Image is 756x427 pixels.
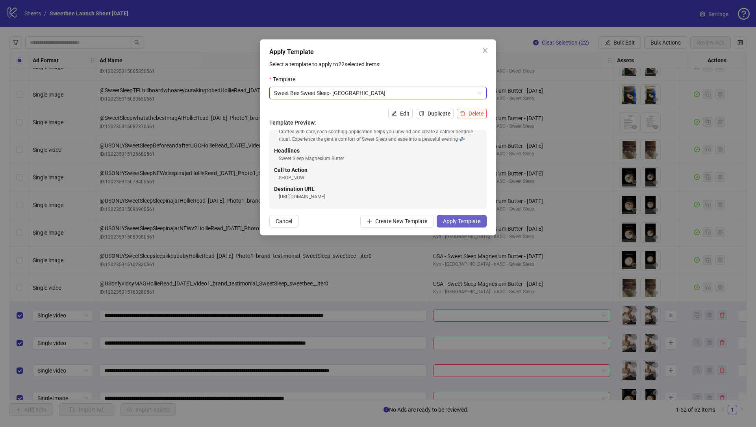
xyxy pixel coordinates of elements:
[269,118,487,127] h4: Template Preview:
[269,75,300,84] label: Template
[269,60,487,69] p: Select a template to apply to 22 selected items:
[274,87,482,99] span: Sweet Bee Sweet Sleep- UK
[274,167,308,173] strong: Call to Action
[269,47,487,57] div: Apply Template
[274,147,300,154] strong: Headlines
[443,218,480,224] span: Apply Template
[469,110,484,117] span: Delete
[419,111,424,116] span: copy
[388,109,413,118] button: Edit
[400,110,409,117] span: Edit
[482,47,488,54] span: close
[360,215,434,227] button: Create New Template
[391,111,397,116] span: edit
[274,186,315,192] strong: Destination URL
[279,193,482,201] div: [URL][DOMAIN_NAME]
[279,128,482,143] div: Crafted with care, each soothing application helps you unwind and create a calmer bedtime ritual....
[457,109,487,118] button: Delete
[279,174,482,182] div: SHOP_NOW
[437,215,487,227] button: Apply Template
[416,109,454,118] button: Duplicate
[367,218,372,224] span: plus
[375,218,427,224] span: Create New Template
[269,215,298,227] button: Cancel
[428,110,450,117] span: Duplicate
[460,111,465,116] span: delete
[276,218,292,224] span: Cancel
[279,155,482,162] div: Sweet Sleep Magnesium Butter
[479,44,491,57] button: Close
